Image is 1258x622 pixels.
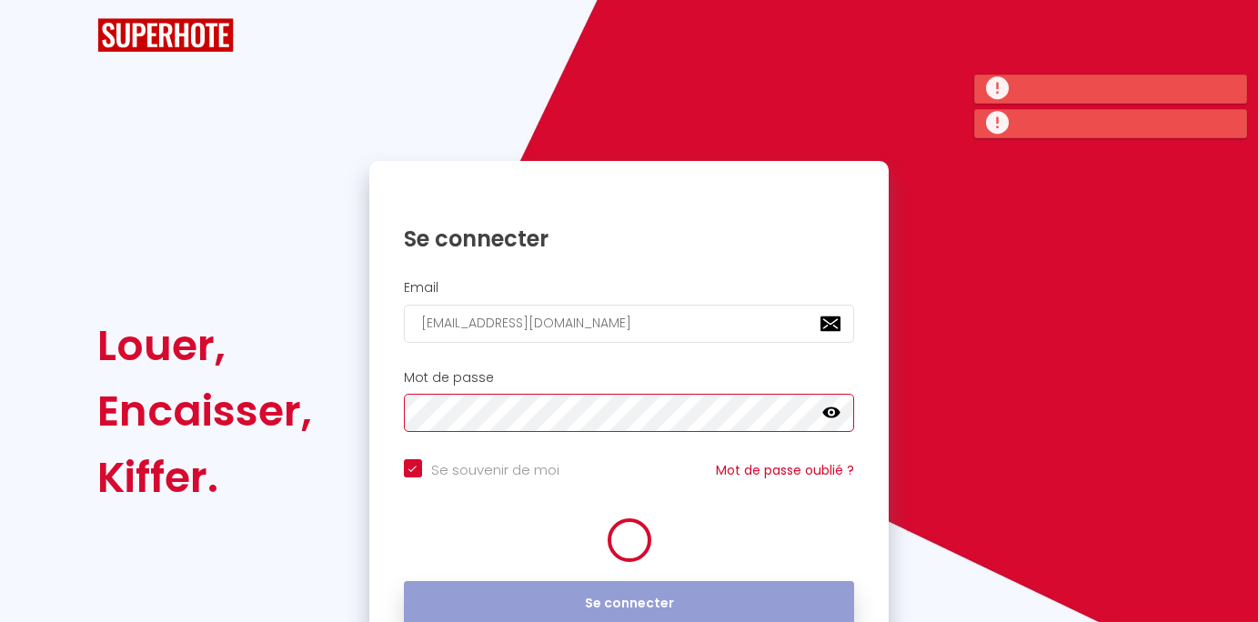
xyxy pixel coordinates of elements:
[716,461,854,479] a: Mot de passe oublié ?
[15,7,69,62] button: Ouvrir le widget de chat LiveChat
[404,370,855,386] h2: Mot de passe
[404,305,855,343] input: Ton Email
[97,378,312,444] div: Encaisser,
[404,225,855,253] h1: Se connecter
[404,280,855,296] h2: Email
[97,445,312,510] div: Kiffer.
[97,18,234,52] img: SuperHote logo
[97,313,312,378] div: Louer,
